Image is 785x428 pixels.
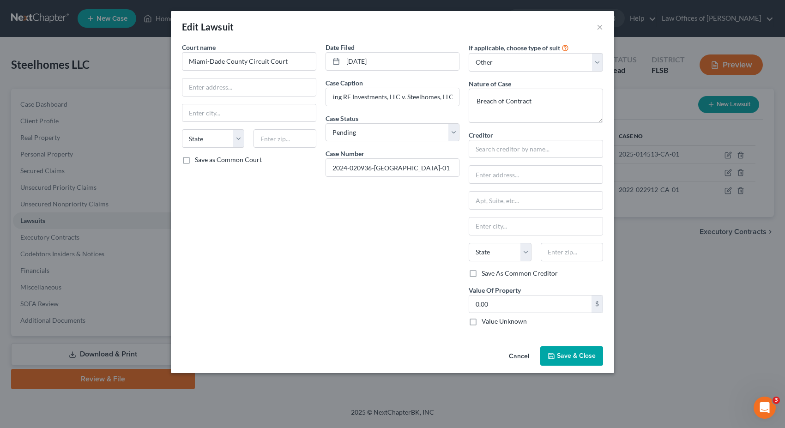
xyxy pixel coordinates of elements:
span: Save & Close [557,352,596,360]
label: Save as Common Court [195,155,262,164]
input: Enter city... [469,217,603,235]
input: Enter address... [469,166,603,183]
label: If applicable, choose type of suit [469,43,560,53]
span: Lawsuit [201,21,234,32]
input: MM/DD/YYYY [343,53,459,70]
span: Creditor [469,131,493,139]
label: Nature of Case [469,79,511,89]
button: × [597,21,603,32]
span: Case Status [326,115,358,122]
span: Edit [182,21,199,32]
button: Save & Close [540,346,603,366]
div: $ [592,295,603,313]
label: Case Number [326,149,364,158]
iframe: Intercom live chat [754,397,776,419]
label: Save As Common Creditor [482,269,558,278]
span: Court name [182,43,216,51]
input: Enter zip... [254,129,316,148]
input: 0.00 [469,295,592,313]
input: Search court by name... [182,52,316,71]
input: Enter address... [182,78,316,96]
input: Enter city... [182,104,316,122]
input: Apt, Suite, etc... [469,192,603,209]
label: Case Caption [326,78,363,88]
input: -- [326,88,459,106]
span: 3 [773,397,780,404]
label: Date Filed [326,42,355,52]
label: Value Unknown [482,317,527,326]
input: Search creditor by name... [469,140,603,158]
input: Enter zip... [541,243,603,261]
button: Cancel [501,347,537,366]
input: # [326,159,459,176]
label: Value Of Property [469,285,521,295]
